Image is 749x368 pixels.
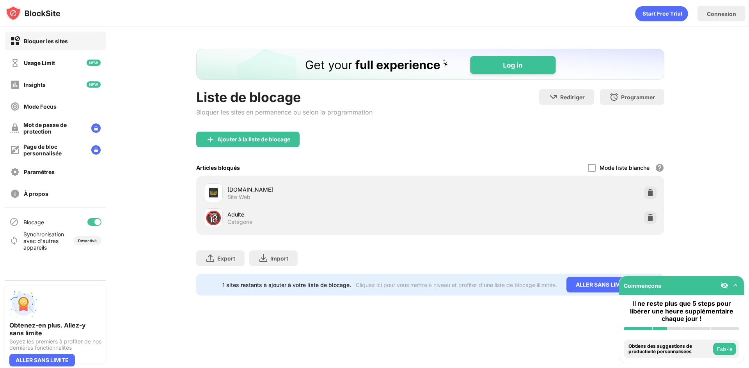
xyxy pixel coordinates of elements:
div: Paramêtres [24,169,55,175]
img: blocking-icon.svg [9,217,19,227]
div: Blocage [23,219,44,225]
img: eye-not-visible.svg [721,282,728,289]
div: Mode liste blanche [600,164,650,171]
div: animation [635,6,688,21]
div: ALLER SANS LIMITE [9,354,75,366]
div: Page de bloc personnalisée [23,143,85,157]
button: Fais-le [713,343,736,355]
div: Commençons [624,282,661,289]
div: Catégorie [227,218,252,225]
div: Bloquer les sites en permanence ou selon la programmation [196,108,373,116]
img: block-on.svg [10,36,20,46]
div: 🔞 [205,210,222,226]
div: Mot de passe de protection [23,121,85,135]
img: focus-off.svg [10,102,20,111]
div: Synchronisation avec d'autres appareils [23,231,64,251]
img: sync-icon.svg [9,236,19,245]
div: 1 sites restants à ajouter à votre liste de blocage. [222,282,351,288]
div: À propos [24,190,48,197]
div: Connexion [707,11,736,17]
div: Export [217,255,235,262]
div: Programmer [621,94,655,100]
div: Obtenez-en plus. Allez-y sans limite [9,321,101,337]
div: Adulte [227,210,430,218]
img: settings-off.svg [10,167,20,177]
div: Il ne reste plus que 5 steps pour libérer une heure supplémentaire chaque jour ! [624,300,739,322]
div: Usage Limit [24,60,55,66]
img: new-icon.svg [87,60,101,66]
div: Ajouter à la liste de blocage [217,136,290,143]
div: Obtiens des suggestions de productivité personnalisées [628,343,711,355]
img: customize-block-page-off.svg [10,145,20,155]
div: Site Web [227,194,250,201]
img: time-usage-off.svg [10,58,20,68]
div: Articles bloqués [196,164,240,171]
img: insights-off.svg [10,80,20,90]
img: favicons [209,188,218,197]
img: lock-menu.svg [91,145,101,155]
img: about-off.svg [10,189,20,199]
img: push-unlimited.svg [9,290,37,318]
img: omni-setup-toggle.svg [731,282,739,289]
div: Désactivé [78,238,97,243]
div: Rediriger [560,94,585,100]
div: Bloquer les sites [24,38,68,44]
iframe: Banner [196,49,664,80]
div: ALLER SANS LIMITE [566,277,638,292]
img: logo-blocksite.svg [5,5,60,21]
div: Import [270,255,288,262]
div: [DOMAIN_NAME] [227,185,430,194]
div: Insights [24,81,46,88]
div: Cliquez ici pour vous mettre à niveau et profiter d'une liste de blocage illimitée. [356,282,557,288]
img: new-icon.svg [87,81,101,88]
img: lock-menu.svg [91,123,101,133]
div: Soyez les premiers à profiter de nos dernières fonctionnalités [9,338,101,351]
div: Liste de blocage [196,89,373,105]
img: password-protection-off.svg [10,123,20,133]
div: Mode Focus [24,103,57,110]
